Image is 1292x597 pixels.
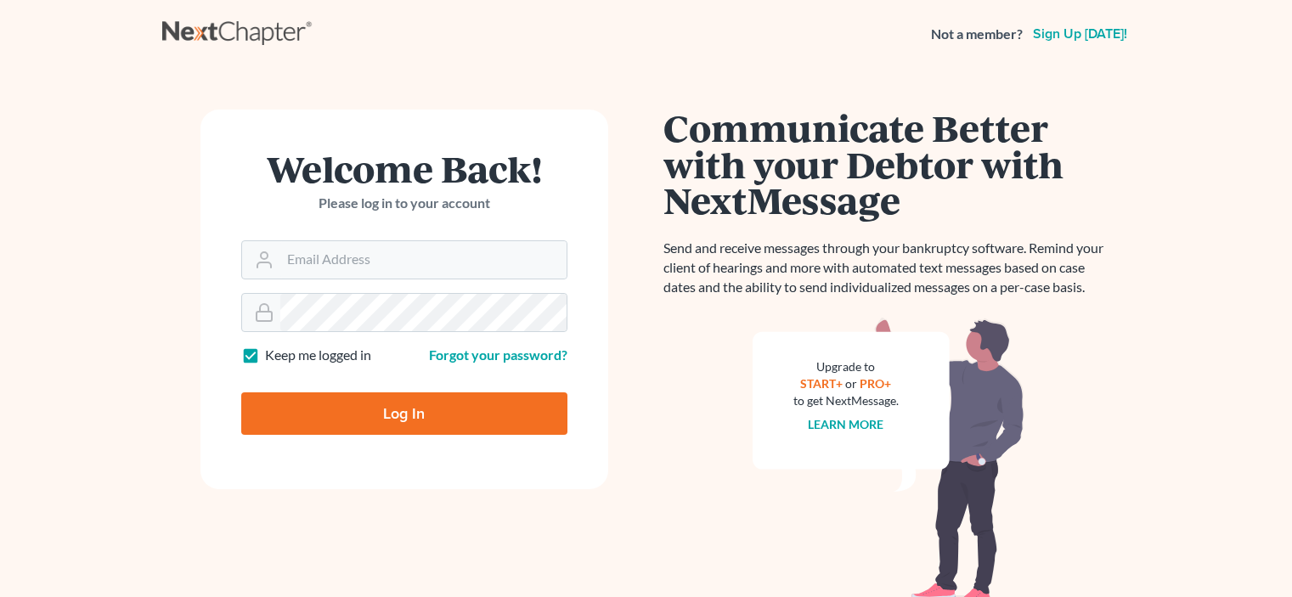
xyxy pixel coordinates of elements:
label: Keep me logged in [265,346,371,365]
strong: Not a member? [931,25,1023,44]
a: START+ [800,376,843,391]
h1: Welcome Back! [241,150,567,187]
a: Forgot your password? [429,346,567,363]
h1: Communicate Better with your Debtor with NextMessage [663,110,1114,218]
div: Upgrade to [793,358,899,375]
span: or [845,376,857,391]
p: Please log in to your account [241,194,567,213]
input: Email Address [280,241,567,279]
p: Send and receive messages through your bankruptcy software. Remind your client of hearings and mo... [663,239,1114,297]
a: Sign up [DATE]! [1030,27,1131,41]
a: Learn more [808,417,883,431]
a: PRO+ [860,376,891,391]
div: to get NextMessage. [793,392,899,409]
input: Log In [241,392,567,435]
